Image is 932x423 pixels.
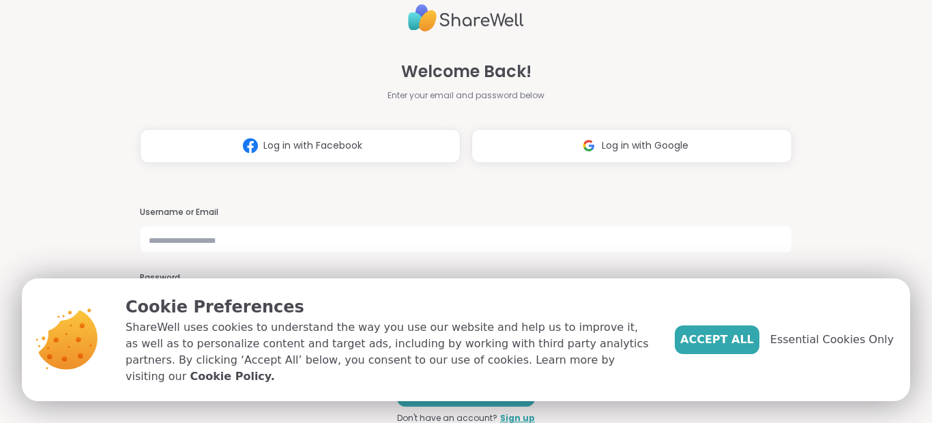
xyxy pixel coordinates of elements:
p: ShareWell uses cookies to understand the way you use our website and help us to improve it, as we... [126,319,653,385]
span: Log in with Google [602,138,688,153]
span: Enter your email and password below [388,89,544,102]
img: ShareWell Logomark [237,133,263,158]
span: Accept All [680,332,754,348]
span: Welcome Back! [401,59,531,84]
button: Log in with Google [471,129,792,163]
h3: Password [140,272,792,284]
img: ShareWell Logomark [576,133,602,158]
span: Essential Cookies Only [770,332,894,348]
span: Log in with Facebook [263,138,362,153]
button: Accept All [675,325,759,354]
button: Log in with Facebook [140,129,461,163]
h3: Username or Email [140,207,792,218]
p: Cookie Preferences [126,295,653,319]
a: Cookie Policy. [190,368,274,385]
